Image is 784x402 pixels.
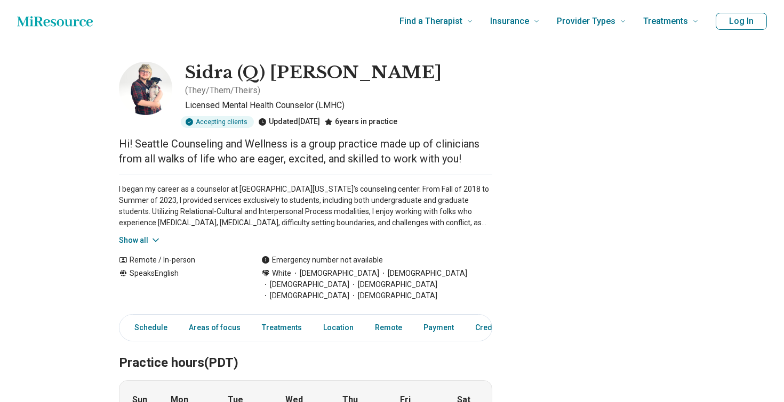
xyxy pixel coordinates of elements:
p: Hi! Seattle Counseling and Wellness is a group practice made up of clinicians from all walks of l... [119,136,492,166]
span: Treatments [643,14,688,29]
span: Find a Therapist [399,14,462,29]
a: Treatments [255,317,308,339]
div: Accepting clients [181,116,254,128]
div: 6 years in practice [324,116,397,128]
span: Insurance [490,14,529,29]
span: White [272,268,291,279]
p: ( They/Them/Theirs ) [185,84,260,97]
p: Licensed Mental Health Counselor (LMHC) [185,99,492,112]
div: Remote / In-person [119,255,240,266]
a: Areas of focus [182,317,247,339]
a: Location [317,317,360,339]
div: Updated [DATE] [258,116,320,128]
h2: Practice hours (PDT) [119,329,492,372]
div: Speaks English [119,268,240,301]
a: Schedule [122,317,174,339]
a: Home page [17,11,93,32]
h1: Sidra (Q) [PERSON_NAME] [185,62,442,84]
span: [DEMOGRAPHIC_DATA] [261,279,349,290]
p: I began my career as a counselor at [GEOGRAPHIC_DATA][US_STATE]'s counseling center. From Fall of... [119,184,492,228]
span: [DEMOGRAPHIC_DATA] [349,279,437,290]
button: Show all [119,235,161,246]
span: Provider Types [557,14,615,29]
a: Remote [369,317,409,339]
span: [DEMOGRAPHIC_DATA] [261,290,349,301]
a: Payment [417,317,460,339]
div: Emergency number not available [261,255,383,266]
img: Sidra Dillard, Licensed Mental Health Counselor (LMHC) [119,62,172,115]
span: [DEMOGRAPHIC_DATA] [291,268,379,279]
span: [DEMOGRAPHIC_DATA] [379,268,467,279]
button: Log In [716,13,767,30]
span: [DEMOGRAPHIC_DATA] [349,290,437,301]
a: Credentials [469,317,522,339]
